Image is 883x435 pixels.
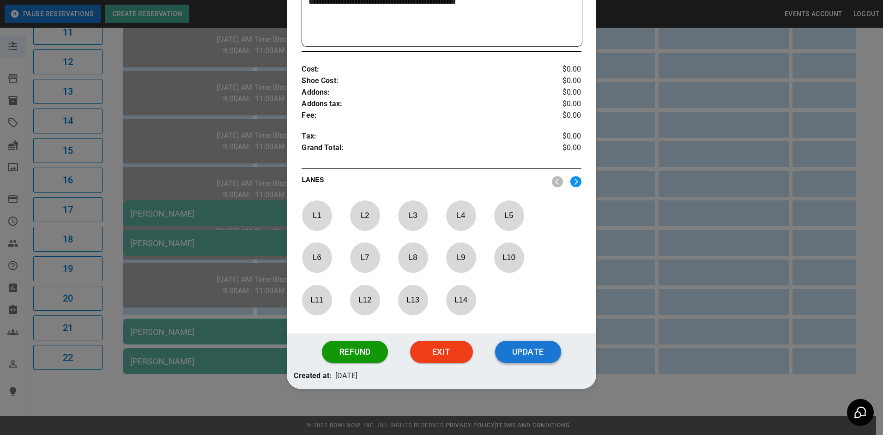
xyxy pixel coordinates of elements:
[302,175,544,188] p: LANES
[446,247,476,268] p: L 9
[535,98,581,110] p: $0.00
[535,142,581,156] p: $0.00
[322,341,387,363] button: Refund
[552,176,563,187] img: nav_left.svg
[302,110,534,121] p: Fee :
[398,289,428,311] p: L 13
[570,176,581,187] img: right.svg
[350,247,380,268] p: L 7
[302,205,332,226] p: L 1
[302,98,534,110] p: Addons tax :
[535,131,581,142] p: $0.00
[495,341,561,363] button: Update
[494,247,524,268] p: L 10
[494,205,524,226] p: L 5
[302,75,534,87] p: Shoe Cost :
[535,75,581,87] p: $0.00
[535,87,581,98] p: $0.00
[302,64,534,75] p: Cost :
[535,64,581,75] p: $0.00
[350,205,380,226] p: L 2
[446,289,476,311] p: L 14
[302,289,332,311] p: L 11
[294,370,332,382] p: Created at:
[398,205,428,226] p: L 3
[335,370,357,382] p: [DATE]
[446,205,476,226] p: L 4
[535,110,581,121] p: $0.00
[302,142,534,156] p: Grand Total :
[410,341,473,363] button: Exit
[398,247,428,268] p: L 8
[302,87,534,98] p: Addons :
[302,131,534,142] p: Tax :
[302,247,332,268] p: L 6
[350,289,380,311] p: L 12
